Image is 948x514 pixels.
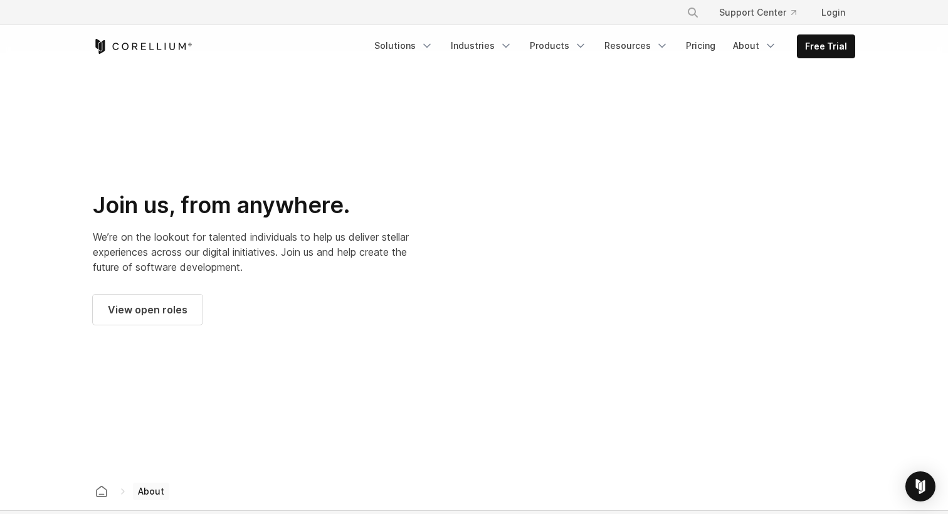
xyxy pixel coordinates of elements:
[93,295,203,325] a: View open roles
[133,483,169,500] span: About
[90,483,113,500] a: Corellium home
[93,229,414,275] p: We’re on the lookout for talented individuals to help us deliver stellar experiences across our d...
[725,34,784,57] a: About
[678,34,723,57] a: Pricing
[682,1,704,24] button: Search
[108,302,187,317] span: View open roles
[811,1,855,24] a: Login
[367,34,855,58] div: Navigation Menu
[93,191,414,219] h2: Join us, from anywhere.
[443,34,520,57] a: Industries
[367,34,441,57] a: Solutions
[709,1,806,24] a: Support Center
[671,1,855,24] div: Navigation Menu
[597,34,676,57] a: Resources
[798,35,855,58] a: Free Trial
[905,471,935,501] div: Open Intercom Messenger
[522,34,594,57] a: Products
[93,39,192,54] a: Corellium Home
